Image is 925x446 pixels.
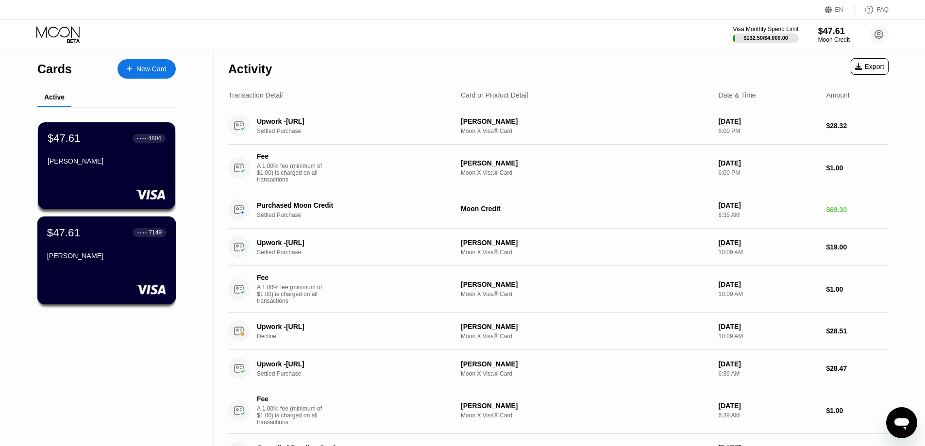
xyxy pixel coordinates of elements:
[719,159,819,167] div: [DATE]
[826,206,889,214] div: $69.30
[733,26,798,43] div: Visa Monthly Spend Limit$132.50/$4,000.00
[257,212,459,218] div: Settled Purchase
[37,62,72,76] div: Cards
[137,137,147,140] div: ● ● ● ●
[228,387,889,434] div: FeeA 1.00% fee (minimum of $1.00) is charged on all transactions[PERSON_NAME]Moon X Visa® Card[DA...
[48,132,80,145] div: $47.61
[719,333,819,340] div: 10:09 AM
[826,122,889,130] div: $28.32
[44,93,65,101] div: Active
[851,58,889,75] div: Export
[257,201,445,209] div: Purchased Moon Credit
[825,5,855,15] div: EN
[826,407,889,414] div: $1.00
[733,26,798,33] div: Visa Monthly Spend Limit
[461,291,711,297] div: Moon X Visa® Card
[818,26,850,36] div: $47.61
[719,201,819,209] div: [DATE]
[877,6,889,13] div: FAQ
[257,274,325,281] div: Fee
[743,35,788,41] div: $132.50 / $4,000.00
[719,91,756,99] div: Date & Time
[461,323,711,330] div: [PERSON_NAME]
[228,266,889,313] div: FeeA 1.00% fee (minimum of $1.00) is charged on all transactions[PERSON_NAME]Moon X Visa® Card[DA...
[257,249,459,256] div: Settled Purchase
[257,405,330,426] div: A 1.00% fee (minimum of $1.00) is charged on all transactions
[461,402,711,410] div: [PERSON_NAME]
[826,91,849,99] div: Amount
[257,163,330,183] div: A 1.00% fee (minimum of $1.00) is charged on all transactions
[826,285,889,293] div: $1.00
[461,159,711,167] div: [PERSON_NAME]
[826,164,889,172] div: $1.00
[719,117,819,125] div: [DATE]
[257,323,445,330] div: Upwork -[URL]
[461,91,528,99] div: Card or Product Detail
[118,59,176,79] div: New Card
[137,231,147,234] div: ● ● ● ●
[148,135,161,142] div: 4804
[461,239,711,247] div: [PERSON_NAME]
[719,412,819,419] div: 6:39 AM
[826,364,889,372] div: $28.47
[257,370,459,377] div: Settled Purchase
[719,370,819,377] div: 6:39 AM
[228,62,272,76] div: Activity
[826,243,889,251] div: $19.00
[719,281,819,288] div: [DATE]
[38,122,175,209] div: $47.61● ● ● ●4804[PERSON_NAME]
[719,212,819,218] div: 6:35 AM
[48,157,166,165] div: [PERSON_NAME]
[149,229,162,236] div: 7149
[719,323,819,330] div: [DATE]
[228,350,889,387] div: Upwork -[URL]Settled Purchase[PERSON_NAME]Moon X Visa® Card[DATE]6:39 AM$28.47
[461,281,711,288] div: [PERSON_NAME]
[136,65,167,73] div: New Card
[835,6,843,13] div: EN
[719,249,819,256] div: 10:09 AM
[886,407,917,438] iframe: Button to launch messaging window
[461,205,711,213] div: Moon Credit
[257,152,325,160] div: Fee
[257,128,459,134] div: Settled Purchase
[719,169,819,176] div: 6:00 PM
[461,333,711,340] div: Moon X Visa® Card
[461,128,711,134] div: Moon X Visa® Card
[228,91,283,99] div: Transaction Detail
[719,402,819,410] div: [DATE]
[257,333,459,340] div: Decline
[257,284,330,304] div: A 1.00% fee (minimum of $1.00) is charged on all transactions
[719,360,819,368] div: [DATE]
[461,249,711,256] div: Moon X Visa® Card
[257,360,445,368] div: Upwork -[URL]
[855,5,889,15] div: FAQ
[228,145,889,191] div: FeeA 1.00% fee (minimum of $1.00) is charged on all transactions[PERSON_NAME]Moon X Visa® Card[DA...
[47,226,80,239] div: $47.61
[719,291,819,297] div: 10:09 AM
[257,117,445,125] div: Upwork -[URL]
[818,26,850,43] div: $47.61Moon Credit
[257,239,445,247] div: Upwork -[URL]
[257,395,325,403] div: Fee
[228,229,889,266] div: Upwork -[URL]Settled Purchase[PERSON_NAME]Moon X Visa® Card[DATE]10:09 AM$19.00
[47,252,166,260] div: [PERSON_NAME]
[719,128,819,134] div: 6:00 PM
[461,169,711,176] div: Moon X Visa® Card
[461,117,711,125] div: [PERSON_NAME]
[461,360,711,368] div: [PERSON_NAME]
[818,36,850,43] div: Moon Credit
[461,412,711,419] div: Moon X Visa® Card
[719,239,819,247] div: [DATE]
[38,217,175,304] div: $47.61● ● ● ●7149[PERSON_NAME]
[855,63,884,70] div: Export
[826,327,889,335] div: $28.51
[228,107,889,145] div: Upwork -[URL]Settled Purchase[PERSON_NAME]Moon X Visa® Card[DATE]6:00 PM$28.32
[228,313,889,350] div: Upwork -[URL]Decline[PERSON_NAME]Moon X Visa® Card[DATE]10:09 AM$28.51
[228,191,889,229] div: Purchased Moon CreditSettled PurchaseMoon Credit[DATE]6:35 AM$69.30
[461,370,711,377] div: Moon X Visa® Card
